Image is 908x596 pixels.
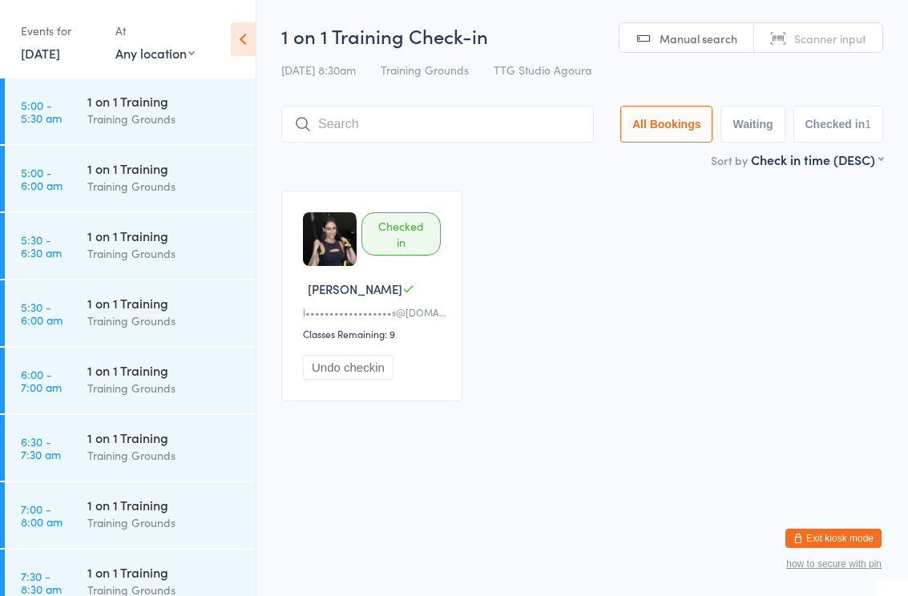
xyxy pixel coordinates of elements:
[281,106,594,143] input: Search
[793,106,884,143] button: Checked in1
[620,106,713,143] button: All Bookings
[87,312,242,330] div: Training Grounds
[21,368,62,393] time: 6:00 - 7:00 am
[720,106,785,143] button: Waiting
[87,496,242,513] div: 1 on 1 Training
[21,233,62,259] time: 5:30 - 6:30 am
[865,118,871,131] div: 1
[361,212,441,256] div: Checked in
[87,563,242,581] div: 1 on 1 Training
[87,159,242,177] div: 1 on 1 Training
[115,18,195,44] div: At
[303,212,357,266] img: image1720831959.png
[21,166,63,191] time: 5:00 - 6:00 am
[711,152,748,168] label: Sort by
[786,558,882,570] button: how to secure with pin
[281,62,356,78] span: [DATE] 8:30am
[303,305,446,319] div: l••••••••••••••••••s@[DOMAIN_NAME]
[87,92,242,110] div: 1 on 1 Training
[494,62,591,78] span: TTG Studio Agoura
[21,44,60,62] a: [DATE]
[794,30,866,46] span: Scanner input
[303,327,446,340] div: Classes Remaining: 9
[5,79,256,144] a: 5:00 -5:30 am1 on 1 TrainingTraining Grounds
[87,379,242,397] div: Training Grounds
[115,44,195,62] div: Any location
[381,62,469,78] span: Training Grounds
[751,151,883,168] div: Check in time (DESC)
[87,227,242,244] div: 1 on 1 Training
[5,415,256,481] a: 6:30 -7:30 am1 on 1 TrainingTraining Grounds
[281,22,883,49] h2: 1 on 1 Training Check-in
[5,482,256,548] a: 7:00 -8:00 am1 on 1 TrainingTraining Grounds
[308,280,402,297] span: [PERSON_NAME]
[87,513,242,532] div: Training Grounds
[5,146,256,211] a: 5:00 -6:00 am1 on 1 TrainingTraining Grounds
[21,502,63,528] time: 7:00 - 8:00 am
[21,570,62,595] time: 7:30 - 8:30 am
[785,529,882,548] button: Exit kiosk mode
[21,300,63,326] time: 5:30 - 6:00 am
[303,355,393,380] button: Undo checkin
[87,110,242,128] div: Training Grounds
[21,18,99,44] div: Events for
[21,435,61,461] time: 6:30 - 7:30 am
[87,177,242,195] div: Training Grounds
[87,244,242,263] div: Training Grounds
[660,30,737,46] span: Manual search
[87,361,242,379] div: 1 on 1 Training
[87,294,242,312] div: 1 on 1 Training
[5,213,256,279] a: 5:30 -6:30 am1 on 1 TrainingTraining Grounds
[21,99,62,124] time: 5:00 - 5:30 am
[87,429,242,446] div: 1 on 1 Training
[87,446,242,465] div: Training Grounds
[5,280,256,346] a: 5:30 -6:00 am1 on 1 TrainingTraining Grounds
[5,348,256,413] a: 6:00 -7:00 am1 on 1 TrainingTraining Grounds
